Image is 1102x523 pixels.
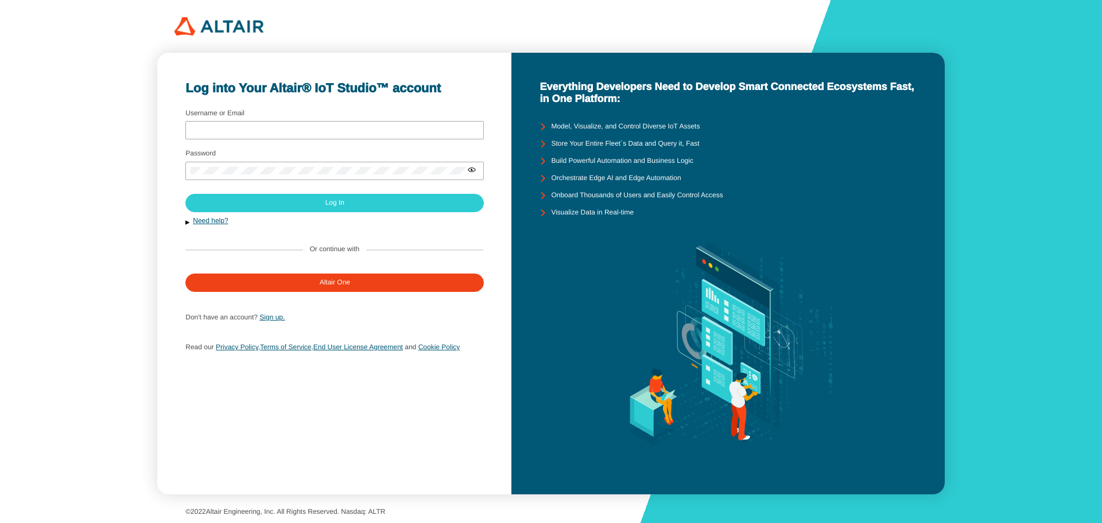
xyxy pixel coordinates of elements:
a: End User License Agreement [313,343,403,351]
p: , , [185,339,483,354]
p: © Altair Engineering, Inc. All Rights Reserved. Nasdaq: ALTR [185,508,917,516]
label: Username or Email [185,109,245,117]
unity-typography: Build Powerful Automation and Business Logic [551,157,693,165]
button: Need help? [185,217,483,227]
unity-typography: Log into Your Altair® IoT Studio™ account [185,81,483,95]
span: Read our [185,343,214,351]
unity-typography: Orchestrate Edge AI and Edge Automation [551,174,681,182]
unity-typography: Onboard Thousands of Users and Easily Control Access [551,192,723,200]
a: Need help? [193,217,228,225]
unity-typography: Visualize Data in Real-time [551,209,634,217]
a: Cookie Policy [418,343,460,351]
label: Password [185,149,216,157]
a: Terms of Service [260,343,311,351]
img: background.svg [606,221,851,466]
a: Sign up. [259,313,285,321]
img: 320px-Altair_logo.png [174,17,263,36]
unity-typography: Model, Visualize, and Control Diverse IoT Assets [551,123,700,131]
label: Or continue with [310,245,360,253]
span: 2022 [191,508,206,516]
span: and [405,343,416,351]
span: Don't have an account? [185,313,258,321]
a: Privacy Policy [216,343,258,351]
unity-typography: Everything Developers Need to Develop Smart Connected Ecosystems Fast, in One Platform: [540,81,916,104]
unity-typography: Store Your Entire Fleet`s Data and Query it, Fast [551,140,699,148]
